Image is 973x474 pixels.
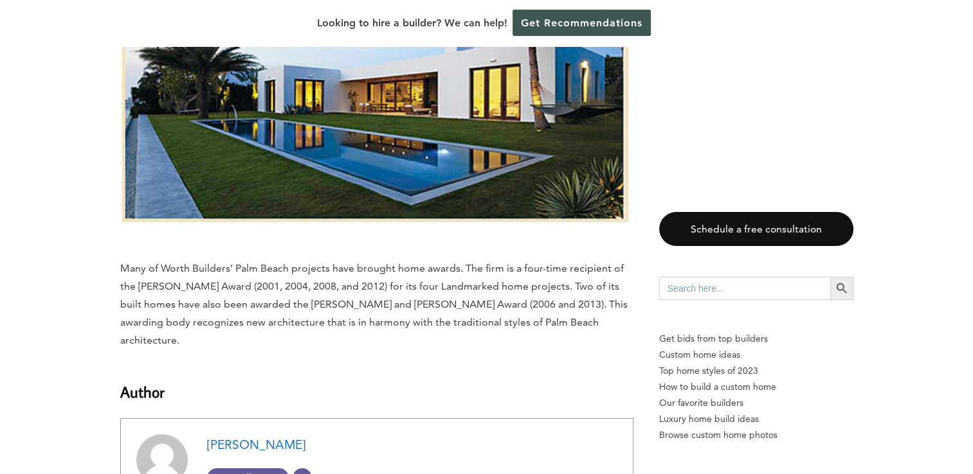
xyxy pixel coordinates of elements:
[659,427,853,443] a: Browse custom home photos
[120,365,633,403] h3: Author
[659,212,853,246] a: Schedule a free consultation
[659,379,853,395] a: How to build a custom home
[659,411,853,427] a: Luxury home build ideas
[727,382,958,459] iframe: Drift Widget Chat Controller
[207,437,305,452] a: [PERSON_NAME]
[835,281,849,295] svg: Search
[659,331,853,347] p: Get bids from top builders
[659,363,853,379] a: Top home styles of 2023
[659,395,853,411] a: Our favorite builders
[659,347,853,363] a: Custom home ideas
[513,10,651,36] a: Get Recommendations
[120,262,628,346] span: Many of Worth Builders’ Palm Beach projects have brought home awards. The firm is a four-time rec...
[659,277,830,300] input: Search here...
